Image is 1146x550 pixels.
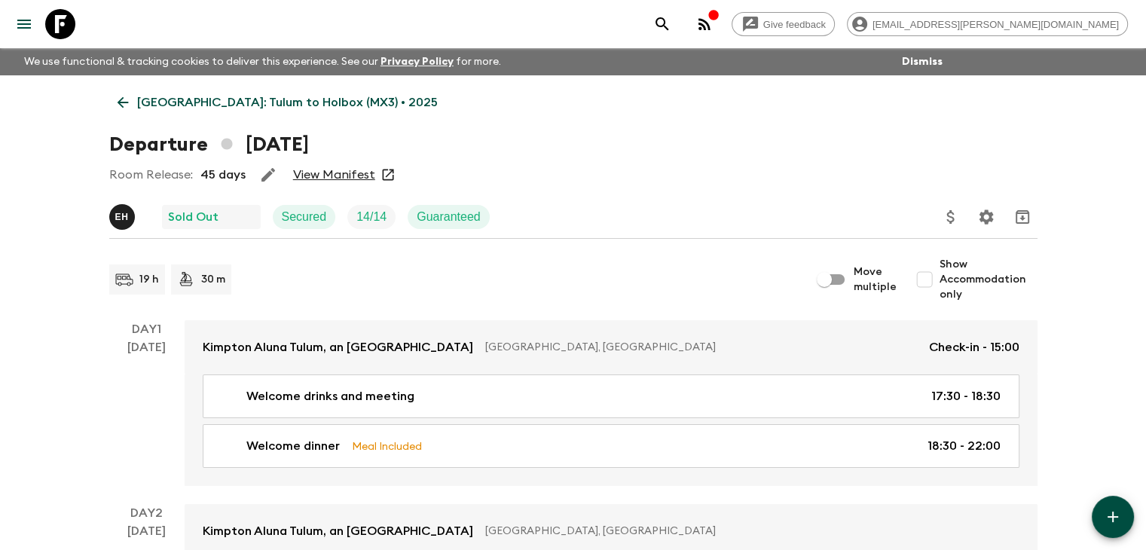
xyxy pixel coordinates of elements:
[185,320,1038,374] a: Kimpton Aluna Tulum, an [GEOGRAPHIC_DATA][GEOGRAPHIC_DATA], [GEOGRAPHIC_DATA]Check-in - 15:00
[847,12,1128,36] div: [EMAIL_ADDRESS][PERSON_NAME][DOMAIN_NAME]
[485,524,1007,539] p: [GEOGRAPHIC_DATA], [GEOGRAPHIC_DATA]
[273,205,336,229] div: Secured
[203,424,1019,468] a: Welcome dinnerMeal Included18:30 - 22:00
[417,208,481,226] p: Guaranteed
[246,437,340,455] p: Welcome dinner
[109,320,185,338] p: Day 1
[109,504,185,522] p: Day 2
[936,202,966,232] button: Update Price, Early Bird Discount and Costs
[109,166,193,184] p: Room Release:
[137,93,438,112] p: [GEOGRAPHIC_DATA]: Tulum to Holbox (MX3) • 2025
[352,438,422,454] p: Meal Included
[168,208,219,226] p: Sold Out
[109,209,138,221] span: Euridice Hernandez
[203,522,473,540] p: Kimpton Aluna Tulum, an [GEOGRAPHIC_DATA]
[927,437,1001,455] p: 18:30 - 22:00
[115,211,129,223] p: E H
[929,338,1019,356] p: Check-in - 15:00
[940,257,1038,302] span: Show Accommodation only
[203,374,1019,418] a: Welcome drinks and meeting17:30 - 18:30
[864,19,1127,30] span: [EMAIL_ADDRESS][PERSON_NAME][DOMAIN_NAME]
[139,272,159,287] p: 19 h
[732,12,835,36] a: Give feedback
[347,205,396,229] div: Trip Fill
[109,87,446,118] a: [GEOGRAPHIC_DATA]: Tulum to Holbox (MX3) • 2025
[755,19,834,30] span: Give feedback
[282,208,327,226] p: Secured
[380,57,454,67] a: Privacy Policy
[200,166,246,184] p: 45 days
[971,202,1001,232] button: Settings
[109,130,309,160] h1: Departure [DATE]
[18,48,507,75] p: We use functional & tracking cookies to deliver this experience. See our for more.
[293,167,375,182] a: View Manifest
[9,9,39,39] button: menu
[898,51,946,72] button: Dismiss
[931,387,1001,405] p: 17:30 - 18:30
[203,338,473,356] p: Kimpton Aluna Tulum, an [GEOGRAPHIC_DATA]
[246,387,414,405] p: Welcome drinks and meeting
[201,272,225,287] p: 30 m
[356,208,387,226] p: 14 / 14
[109,204,138,230] button: EH
[647,9,677,39] button: search adventures
[1007,202,1038,232] button: Archive (Completed, Cancelled or Unsynced Departures only)
[485,340,917,355] p: [GEOGRAPHIC_DATA], [GEOGRAPHIC_DATA]
[127,338,166,486] div: [DATE]
[854,264,897,295] span: Move multiple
